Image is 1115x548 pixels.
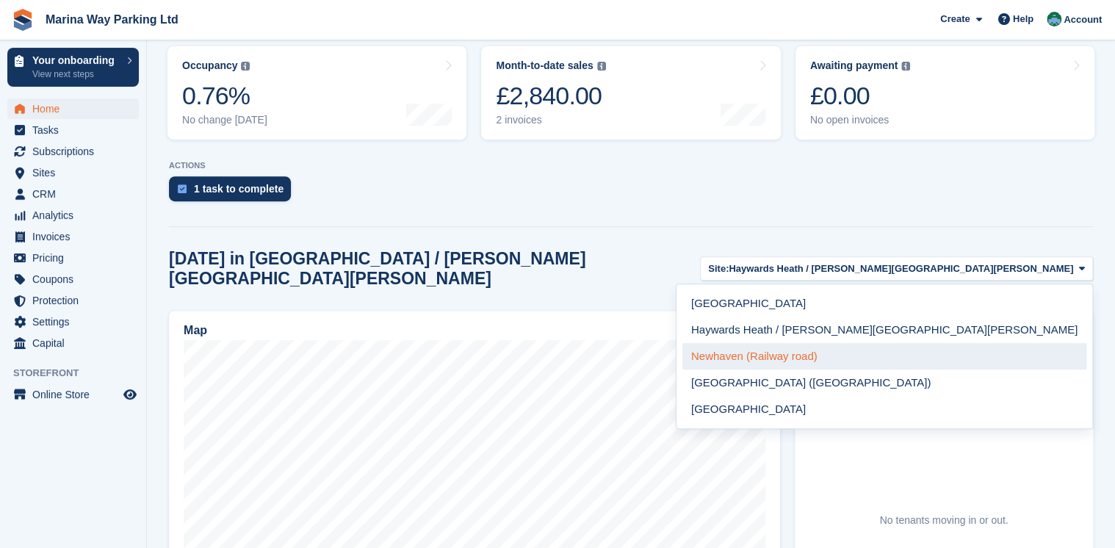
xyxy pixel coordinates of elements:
a: Marina Way Parking Ltd [40,7,184,32]
a: [GEOGRAPHIC_DATA] ([GEOGRAPHIC_DATA]) [682,369,1086,396]
span: Invoices [32,226,120,247]
div: 0.76% [182,81,267,111]
a: Occupancy 0.76% No change [DATE] [167,46,466,140]
a: menu [7,141,139,162]
span: Analytics [32,205,120,226]
div: No tenants moving in or out. [879,513,1008,528]
span: Protection [32,290,120,311]
button: Site: Haywards Heath / [PERSON_NAME][GEOGRAPHIC_DATA][PERSON_NAME] [700,256,1093,281]
span: Create [940,12,970,26]
a: menu [7,226,139,247]
img: stora-icon-8386f47178a22dfd0bd8f6a31ec36ba5ce8667c1dd55bd0f319d3a0aa187defe.svg [12,9,34,31]
div: No open invoices [810,114,911,126]
p: View next steps [32,68,120,81]
a: 1 task to complete [169,176,298,209]
div: 2 invoices [496,114,605,126]
h2: [DATE] in [GEOGRAPHIC_DATA] / [PERSON_NAME][GEOGRAPHIC_DATA][PERSON_NAME] [169,249,700,289]
div: £2,840.00 [496,81,605,111]
div: Occupancy [182,60,237,72]
span: Help [1013,12,1033,26]
a: menu [7,311,139,332]
p: Your onboarding [32,55,120,65]
a: menu [7,248,139,268]
div: Month-to-date sales [496,60,593,72]
a: Haywards Heath / [PERSON_NAME][GEOGRAPHIC_DATA][PERSON_NAME] [682,317,1086,343]
a: menu [7,162,139,183]
a: [GEOGRAPHIC_DATA] [682,290,1086,317]
a: menu [7,384,139,405]
div: £0.00 [810,81,911,111]
span: Home [32,98,120,119]
a: Your onboarding View next steps [7,48,139,87]
span: Subscriptions [32,141,120,162]
span: Settings [32,311,120,332]
span: CRM [32,184,120,204]
a: menu [7,98,139,119]
img: icon-info-grey-7440780725fd019a000dd9b08b2336e03edf1995a4989e88bcd33f0948082b44.svg [597,62,606,71]
span: Coupons [32,269,120,289]
span: Haywards Heath / [PERSON_NAME][GEOGRAPHIC_DATA][PERSON_NAME] [729,262,1073,276]
span: Online Store [32,384,120,405]
a: Month-to-date sales £2,840.00 2 invoices [481,46,780,140]
a: menu [7,120,139,140]
h2: Map [184,324,207,337]
a: [GEOGRAPHIC_DATA] [682,396,1086,422]
a: menu [7,205,139,226]
div: No change [DATE] [182,114,267,126]
div: 1 task to complete [194,183,284,195]
a: menu [7,269,139,289]
a: menu [7,333,139,353]
img: icon-info-grey-7440780725fd019a000dd9b08b2336e03edf1995a4989e88bcd33f0948082b44.svg [241,62,250,71]
span: Storefront [13,366,146,381]
img: Paul Lewis [1047,12,1061,26]
img: icon-info-grey-7440780725fd019a000dd9b08b2336e03edf1995a4989e88bcd33f0948082b44.svg [901,62,910,71]
span: Capital [32,333,120,353]
p: ACTIONS [169,161,1093,170]
a: Awaiting payment £0.00 No open invoices [795,46,1094,140]
div: Awaiting payment [810,60,898,72]
a: Preview store [121,386,139,403]
img: task-75834270c22a3079a89374b754ae025e5fb1db73e45f91037f5363f120a921f8.svg [178,184,187,193]
span: Tasks [32,120,120,140]
a: Newhaven (Railway road) [682,343,1086,369]
span: Site: [708,262,729,276]
span: Pricing [32,248,120,268]
a: menu [7,184,139,204]
a: menu [7,290,139,311]
span: Sites [32,162,120,183]
span: Account [1064,12,1102,27]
